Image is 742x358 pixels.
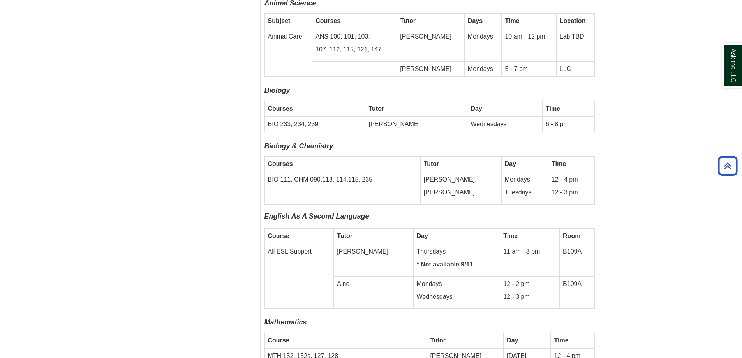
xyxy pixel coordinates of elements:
strong: Course [268,233,289,239]
strong: Time [505,18,519,24]
strong: Tutor [430,337,446,344]
td: B109A [560,276,594,309]
strong: Course [268,337,289,344]
span: English As A Second Language [264,212,369,220]
p: ANS 100, 101, 103, [315,32,393,41]
p: [PERSON_NAME] [424,188,498,197]
p: 107, 112, 115, 121, 147 [315,45,393,54]
td: All ESL Support [264,244,334,309]
td: [PERSON_NAME] [334,244,413,277]
strong: Tutor [424,160,439,167]
a: Back to Top [715,160,740,171]
td: [PERSON_NAME] [397,61,464,77]
p: 12 - 3 pm [503,293,556,302]
strong: Room [563,233,580,239]
font: Biology & Chemistry [264,142,333,150]
td: 10 am - 12 pm [502,29,556,61]
strong: Subject [268,18,291,24]
strong: Tutor [337,233,352,239]
font: Biology [264,86,290,94]
td: 6 - 8 pm [543,116,594,132]
td: Aine [334,276,413,309]
td: BIO 111, CHM 090,113, 114,115, 235 [264,172,420,204]
td: B109A [560,244,594,277]
td: [PERSON_NAME] [397,29,464,61]
td: BIO 233, 234, 239 [264,116,365,132]
strong: Courses [268,105,293,112]
strong: Time [503,233,518,239]
strong: Time [552,160,566,167]
p: Thursdays [417,247,497,256]
td: Animal Care [264,29,312,77]
strong: Tutor [400,18,416,24]
p: [PERSON_NAME] [424,175,498,184]
p: 12 - 2 pm [503,280,556,289]
td: [PERSON_NAME] [365,116,467,132]
b: Mathematics [264,318,307,326]
p: Tuesdays [505,188,545,197]
td: LLC [556,61,594,77]
strong: Time [554,337,568,344]
p: Wednesdays [417,293,497,302]
p: Mondays [505,175,545,184]
strong: Day [417,233,428,239]
td: 5 - 7 pm [502,61,556,77]
strong: * Not available 9/11 [417,261,473,268]
strong: Courses [268,160,293,167]
strong: Time [546,105,560,112]
strong: Day [505,160,516,167]
p: Lab TBD [560,32,591,41]
b: Location [560,18,586,24]
p: 12 - 3 pm [552,188,591,197]
p: Mondays [417,280,497,289]
strong: Courses [315,18,340,24]
p: 11 am - 3 pm [503,247,556,256]
td: Wednesdays [467,116,543,132]
strong: Day [471,105,482,112]
strong: Tutor [368,105,384,112]
strong: Day [507,337,518,344]
td: Mondays [464,61,502,77]
td: Mondays [464,29,502,61]
b: Days [468,18,483,24]
p: 12 - 4 pm [552,175,591,184]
